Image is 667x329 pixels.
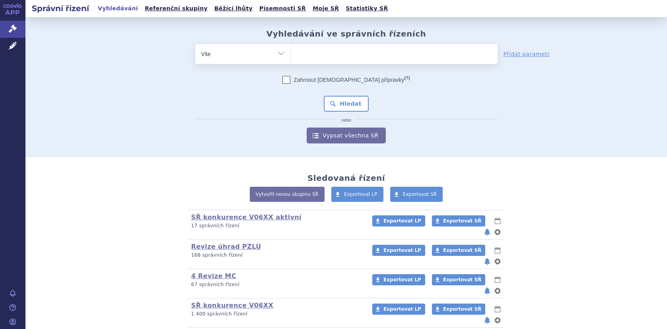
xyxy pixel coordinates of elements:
[25,3,95,14] h2: Správní řízení
[191,302,274,309] a: SŘ konkurence V06XX
[191,223,362,229] p: 17 správních řízení
[383,306,421,312] span: Exportovat LP
[191,311,362,317] p: 1 400 správních řízení
[331,187,383,202] a: Exportovat LP
[250,187,325,202] a: Vytvořit novou skupinu SŘ
[372,215,425,226] a: Exportovat LP
[343,3,390,14] a: Statistiky SŘ
[337,118,355,123] i: nebo
[494,286,502,296] button: nastavení
[372,245,425,256] a: Exportovat LP
[191,243,261,250] a: Revize úhrad PZLÚ
[307,128,385,143] a: Vypsat všechna SŘ
[372,304,425,315] a: Exportovat LP
[494,315,502,325] button: nastavení
[443,306,481,312] span: Exportovat SŘ
[257,3,308,14] a: Písemnosti SŘ
[483,227,491,237] button: notifikace
[307,173,385,183] h2: Sledovaná řízení
[443,248,481,253] span: Exportovat SŘ
[403,192,437,197] span: Exportovat SŘ
[483,315,491,325] button: notifikace
[494,304,502,314] button: lhůty
[383,218,421,224] span: Exportovat LP
[504,50,550,58] a: Přidat parametr
[266,29,426,39] h2: Vyhledávání ve správních řízeních
[494,227,502,237] button: nastavení
[191,272,237,280] a: 4 Revize MC
[443,218,481,224] span: Exportovat SŘ
[483,257,491,266] button: notifikace
[191,252,362,259] p: 168 správních řízení
[432,215,485,226] a: Exportovat SŘ
[494,275,502,284] button: lhůty
[390,187,443,202] a: Exportovat SŘ
[383,277,421,283] span: Exportovat LP
[483,286,491,296] button: notifikace
[142,3,210,14] a: Referenční skupiny
[443,277,481,283] span: Exportovat SŘ
[212,3,255,14] a: Běžící lhůty
[324,96,369,112] button: Hledat
[310,3,341,14] a: Moje SŘ
[383,248,421,253] span: Exportovat LP
[494,246,502,255] button: lhůty
[494,257,502,266] button: nastavení
[372,274,425,285] a: Exportovat LP
[494,216,502,226] button: lhůty
[432,274,485,285] a: Exportovat SŘ
[432,304,485,315] a: Exportovat SŘ
[191,281,362,288] p: 67 správních řízení
[344,192,377,197] span: Exportovat LP
[404,75,410,81] abbr: (?)
[432,245,485,256] a: Exportovat SŘ
[191,213,302,221] a: SŘ konkurence V06XX aktivní
[282,76,410,84] label: Zahrnout [DEMOGRAPHIC_DATA] přípravky
[95,3,140,14] a: Vyhledávání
